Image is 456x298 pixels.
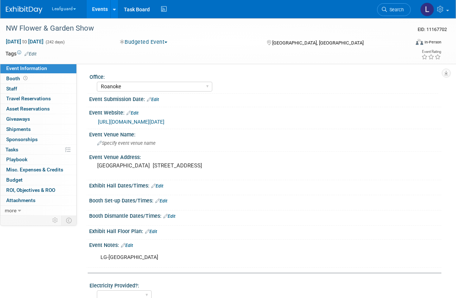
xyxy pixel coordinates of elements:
[97,140,156,146] span: Specify event venue name
[420,3,434,16] img: Lovell Fields
[6,167,63,173] span: Misc. Expenses & Credits
[89,94,441,103] div: Event Submission Date:
[377,3,411,16] a: Search
[6,156,27,162] span: Playbook
[89,180,441,190] div: Exhibit Hall Dates/Times:
[0,135,76,144] a: Sponsorships
[21,39,28,44] span: to
[6,76,29,81] span: Booth
[272,40,364,46] span: [GEOGRAPHIC_DATA], [GEOGRAPHIC_DATA]
[5,208,16,213] span: more
[97,162,228,169] pre: [GEOGRAPHIC_DATA] [STREET_ADDRESS]
[89,107,441,117] div: Event Website:
[22,76,29,81] span: Booth not reserved yet
[424,39,441,45] div: In-Person
[145,229,157,234] a: Edit
[421,50,441,54] div: Event Rating
[6,96,51,101] span: Travel Reservations
[0,94,76,104] a: Travel Reservations
[89,210,441,220] div: Booth Dismantle Dates/Times:
[117,38,171,46] button: Budgeted Event
[0,175,76,185] a: Budget
[5,50,37,57] td: Tags
[126,111,138,116] a: Edit
[98,119,164,125] a: [URL][DOMAIN_NAME][DATE]
[0,84,76,94] a: Staff
[24,51,37,57] a: Edit
[6,187,55,193] span: ROI, Objectives & ROO
[49,216,62,225] td: Personalize Event Tab Strip
[6,116,30,122] span: Giveaways
[89,226,441,235] div: Exhibit Hall Floor Plan:
[0,196,76,205] a: Attachments
[89,152,441,161] div: Event Venue Address:
[45,40,65,44] span: (242 days)
[0,206,76,216] a: more
[416,39,423,45] img: Format-Inperson.png
[3,22,404,35] div: NW Flower & Garden Show
[0,165,76,175] a: Misc. Expenses & Credits
[0,114,76,124] a: Giveaways
[6,106,50,112] span: Asset Reservations
[0,124,76,134] a: Shipments
[151,183,163,189] a: Edit
[378,38,441,49] div: Event Format
[0,155,76,165] a: Playbook
[89,240,441,249] div: Event Notes:
[155,198,167,204] a: Edit
[6,126,31,132] span: Shipments
[0,185,76,195] a: ROI, Objectives & ROO
[0,74,76,84] a: Booth
[163,214,175,219] a: Edit
[6,86,17,92] span: Staff
[0,145,76,155] a: Tasks
[89,195,441,205] div: Booth Set-up Dates/Times:
[5,147,18,152] span: Tasks
[147,97,159,102] a: Edit
[121,243,133,248] a: Edit
[6,6,42,13] img: ExhibitDay
[6,197,35,203] span: Attachments
[62,216,77,225] td: Toggle Event Tabs
[6,65,47,71] span: Event Information
[5,38,44,45] span: [DATE] [DATE]
[0,63,76,73] a: Event Information
[6,136,38,142] span: Sponsorships
[387,7,404,12] span: Search
[90,71,438,81] div: Office:
[89,129,441,138] div: Event Venue Name:
[0,104,76,114] a: Asset Reservations
[6,177,23,183] span: Budget
[90,280,438,289] div: Electricity Provided?:
[95,250,372,265] div: LG-[GEOGRAPHIC_DATA]
[418,27,447,32] span: Event ID: 11167702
